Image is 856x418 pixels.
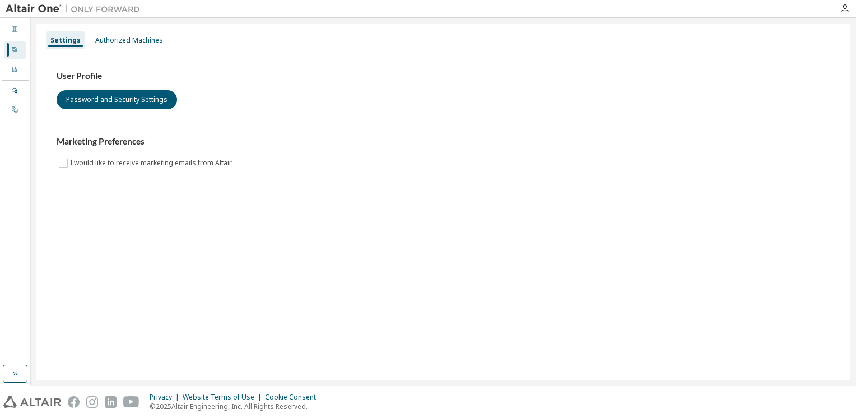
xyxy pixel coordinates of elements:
[95,36,163,45] div: Authorized Machines
[70,156,234,170] label: I would like to receive marketing emails from Altair
[105,396,117,408] img: linkedin.svg
[4,21,26,39] div: Dashboard
[6,3,146,15] img: Altair One
[4,61,26,79] div: Company Profile
[57,136,830,147] h3: Marketing Preferences
[57,90,177,109] button: Password and Security Settings
[183,393,265,402] div: Website Terms of Use
[4,41,26,59] div: User Profile
[57,71,830,82] h3: User Profile
[50,36,81,45] div: Settings
[4,101,26,119] div: On Prem
[3,396,61,408] img: altair_logo.svg
[86,396,98,408] img: instagram.svg
[265,393,323,402] div: Cookie Consent
[123,396,139,408] img: youtube.svg
[4,82,26,100] div: Managed
[150,402,323,411] p: © 2025 Altair Engineering, Inc. All Rights Reserved.
[150,393,183,402] div: Privacy
[68,396,80,408] img: facebook.svg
